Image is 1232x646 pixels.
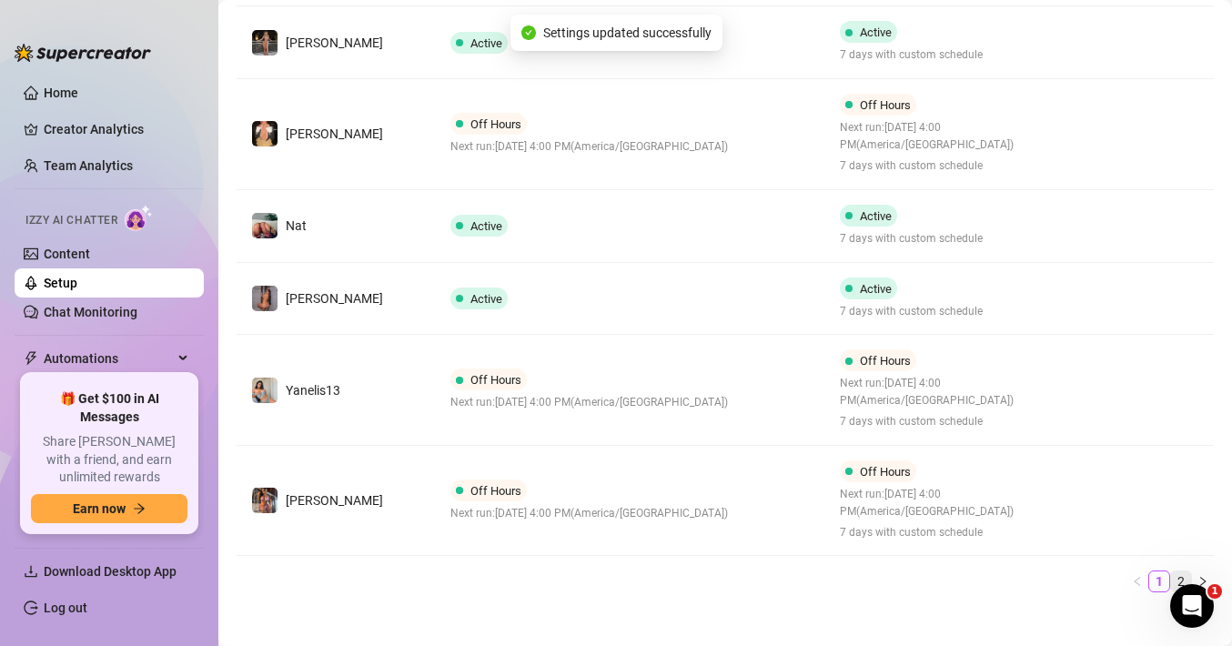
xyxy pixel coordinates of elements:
[450,394,728,411] span: Next run: [DATE] 4:00 PM ( America/[GEOGRAPHIC_DATA] )
[73,501,126,516] span: Earn now
[44,344,173,373] span: Automations
[470,373,521,387] span: Off Hours
[44,601,87,615] a: Log out
[450,138,728,156] span: Next run: [DATE] 4:00 PM ( America/[GEOGRAPHIC_DATA] )
[860,465,911,479] span: Off Hours
[252,488,278,513] img: JoJo
[286,291,383,306] span: [PERSON_NAME]
[860,98,911,112] span: Off Hours
[125,205,153,231] img: AI Chatter
[25,212,117,229] span: Izzy AI Chatter
[470,219,502,233] span: Active
[31,494,187,523] button: Earn nowarrow-right
[44,115,189,144] a: Creator Analytics
[1207,584,1222,599] span: 1
[1170,584,1214,628] iframe: Intercom live chat
[860,354,911,368] span: Off Hours
[1192,570,1214,592] button: right
[840,486,1070,520] span: Next run: [DATE] 4:00 PM ( America/[GEOGRAPHIC_DATA] )
[470,36,502,50] span: Active
[860,25,892,39] span: Active
[840,413,1070,430] span: 7 days with custom schedule
[252,378,278,403] img: Yanelis13
[44,86,78,100] a: Home
[840,524,1070,541] span: 7 days with custom schedule
[24,351,38,366] span: thunderbolt
[1197,576,1208,587] span: right
[44,247,90,261] a: Content
[1126,570,1148,592] button: left
[470,484,521,498] span: Off Hours
[840,303,983,320] span: 7 days with custom schedule
[521,25,536,40] span: check-circle
[1149,571,1169,591] a: 1
[44,158,133,173] a: Team Analytics
[44,564,177,579] span: Download Desktop App
[543,23,712,43] span: Settings updated successfully
[15,44,151,62] img: logo-BBDzfeDw.svg
[860,209,892,223] span: Active
[1148,570,1170,592] li: 1
[1170,570,1192,592] li: 2
[31,390,187,426] span: 🎁 Get $100 in AI Messages
[133,502,146,515] span: arrow-right
[1171,571,1191,591] a: 2
[840,375,1070,409] span: Next run: [DATE] 4:00 PM ( America/[GEOGRAPHIC_DATA] )
[286,218,307,233] span: Nat
[252,286,278,311] img: Maday
[840,46,983,64] span: 7 days with custom schedule
[286,35,383,50] span: [PERSON_NAME]
[286,126,383,141] span: [PERSON_NAME]
[286,383,340,398] span: Yanelis13
[1132,576,1143,587] span: left
[470,292,502,306] span: Active
[252,30,278,56] img: Claudia
[252,213,278,238] img: Nat
[286,493,383,508] span: [PERSON_NAME]
[860,282,892,296] span: Active
[840,230,983,247] span: 7 days with custom schedule
[252,121,278,146] img: Natalie
[24,564,38,579] span: download
[44,276,77,290] a: Setup
[840,157,1070,175] span: 7 days with custom schedule
[31,433,187,487] span: Share [PERSON_NAME] with a friend, and earn unlimited rewards
[470,117,521,131] span: Off Hours
[840,119,1070,154] span: Next run: [DATE] 4:00 PM ( America/[GEOGRAPHIC_DATA] )
[1192,570,1214,592] li: Next Page
[450,505,728,522] span: Next run: [DATE] 4:00 PM ( America/[GEOGRAPHIC_DATA] )
[44,305,137,319] a: Chat Monitoring
[1126,570,1148,592] li: Previous Page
